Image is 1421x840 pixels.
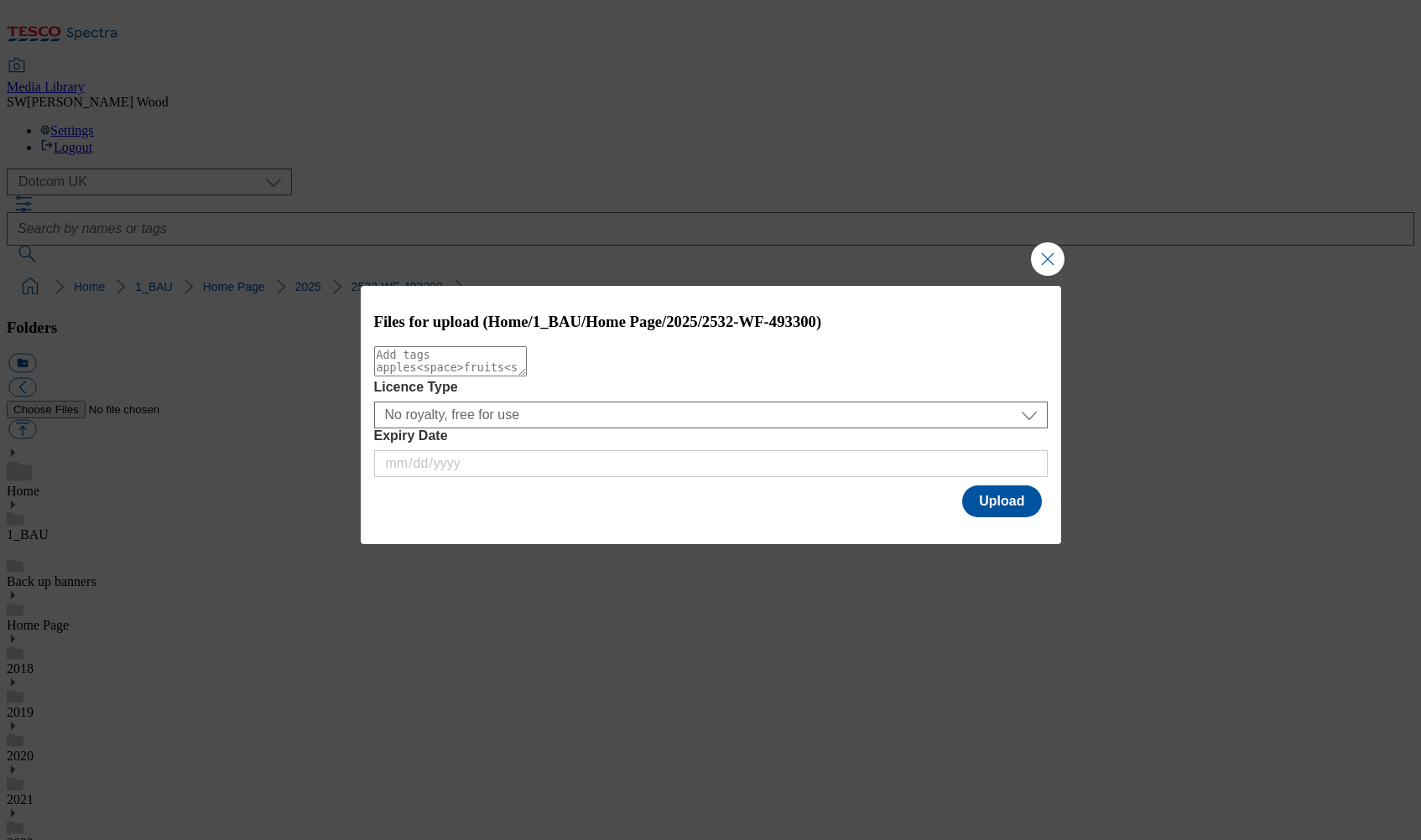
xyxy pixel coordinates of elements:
[374,380,1048,395] label: Licence Type
[962,485,1041,517] button: Upload
[374,313,1048,331] h3: Files for upload (Home/1_BAU/Home Page/2025/2532-WF-493300)
[1031,242,1064,276] button: Close Modal
[374,428,1048,443] label: Expiry Date
[361,286,1061,545] div: Modal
